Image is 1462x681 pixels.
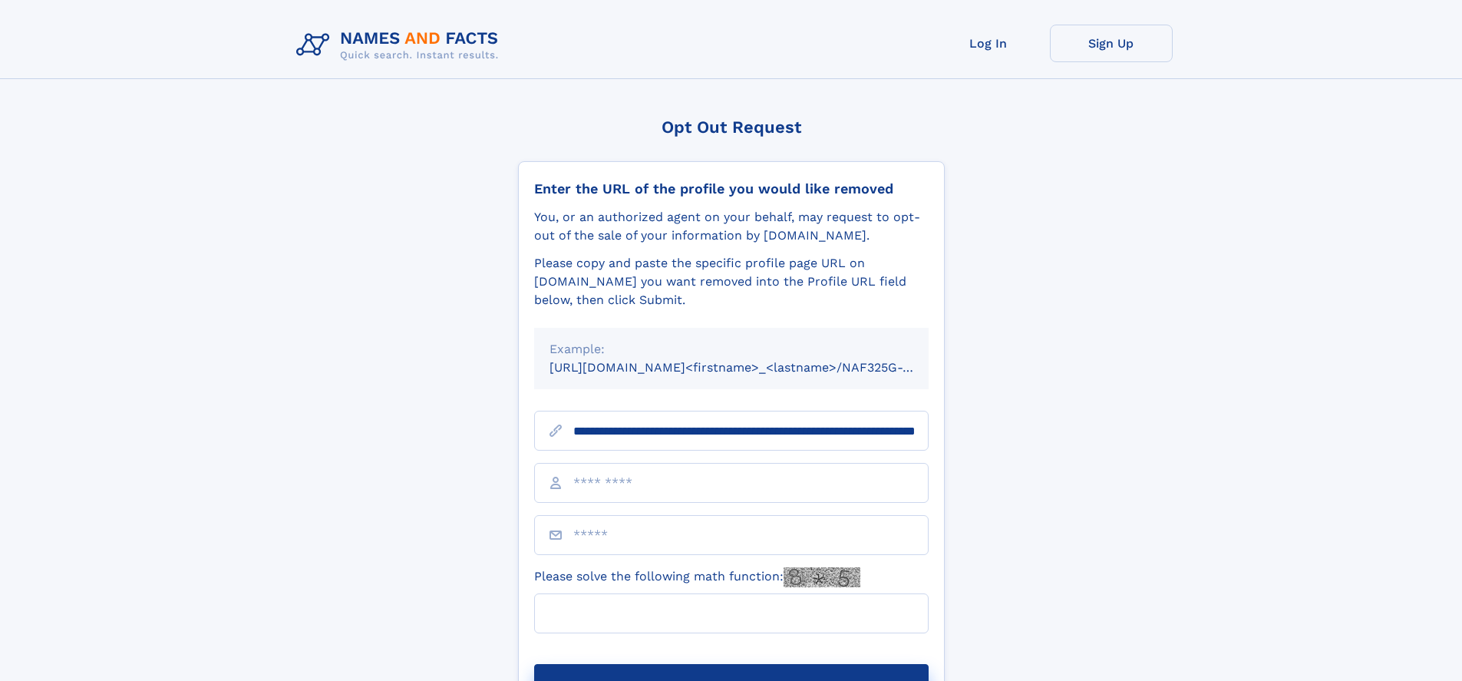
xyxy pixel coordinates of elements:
[534,254,929,309] div: Please copy and paste the specific profile page URL on [DOMAIN_NAME] you want removed into the Pr...
[518,117,945,137] div: Opt Out Request
[534,208,929,245] div: You, or an authorized agent on your behalf, may request to opt-out of the sale of your informatio...
[927,25,1050,62] a: Log In
[534,180,929,197] div: Enter the URL of the profile you would like removed
[534,567,860,587] label: Please solve the following math function:
[1050,25,1173,62] a: Sign Up
[549,340,913,359] div: Example:
[290,25,511,66] img: Logo Names and Facts
[549,360,958,375] small: [URL][DOMAIN_NAME]<firstname>_<lastname>/NAF325G-xxxxxxxx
